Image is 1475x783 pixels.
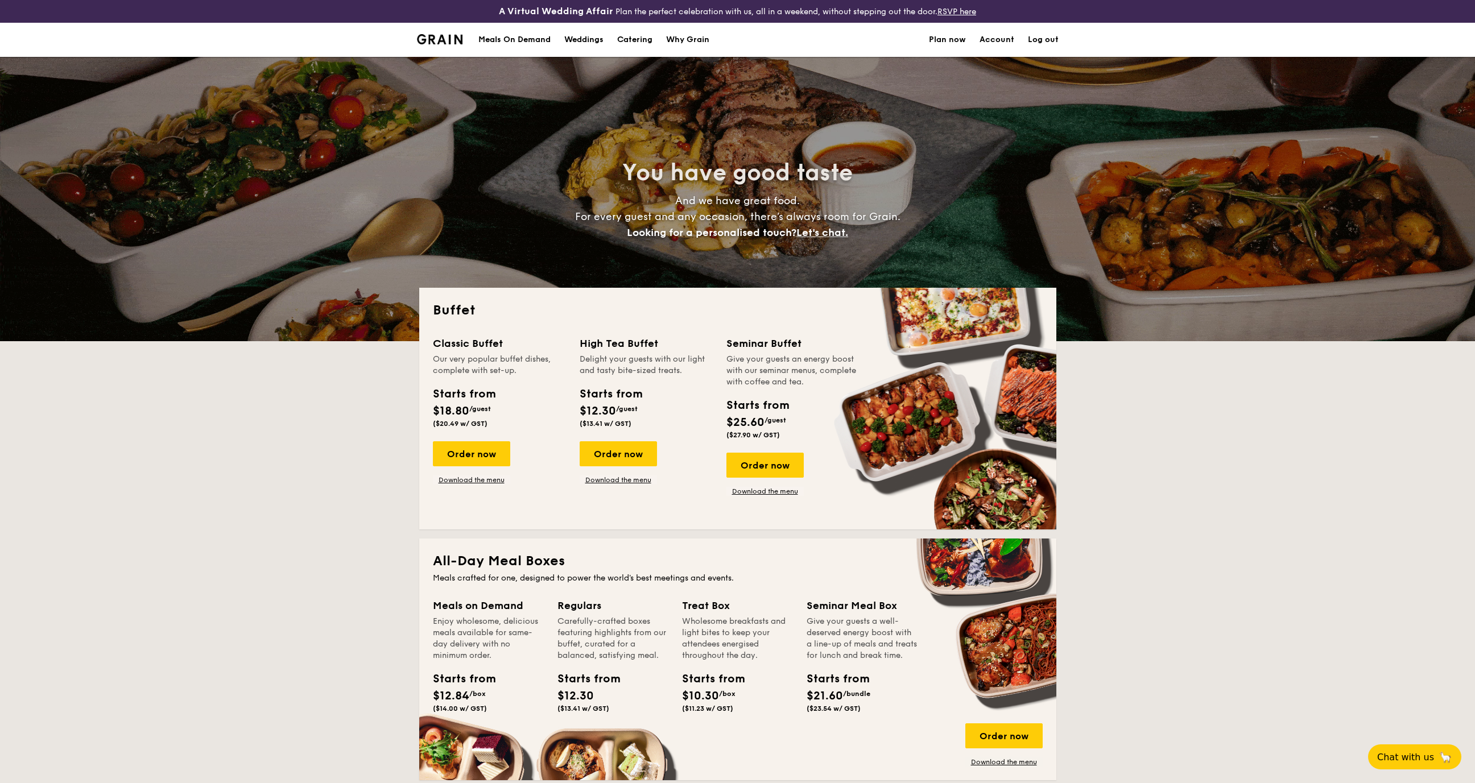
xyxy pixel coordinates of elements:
[682,670,733,687] div: Starts from
[1439,751,1452,764] span: 🦙
[472,23,557,57] a: Meals On Demand
[726,397,788,414] div: Starts from
[433,573,1043,584] div: Meals crafted for one, designed to power the world's best meetings and events.
[726,487,804,496] a: Download the menu
[410,5,1065,18] div: Plan the perfect celebration with us, all in a weekend, without stepping out the door.
[616,405,638,413] span: /guest
[580,441,657,466] div: Order now
[433,475,510,484] a: Download the menu
[564,23,604,57] div: Weddings
[417,34,463,44] a: Logotype
[580,475,657,484] a: Download the menu
[666,23,709,57] div: Why Grain
[433,386,495,403] div: Starts from
[610,23,659,57] a: Catering
[433,354,566,376] div: Our very popular buffet dishes, complete with set-up.
[580,386,642,403] div: Starts from
[433,335,566,351] div: Classic Buffet
[726,335,860,351] div: Seminar Buffet
[965,723,1043,748] div: Order now
[719,690,736,698] span: /box
[557,705,609,712] span: ($13.41 w/ GST)
[557,670,609,687] div: Starts from
[682,616,793,661] div: Wholesome breakfasts and light bites to keep your attendees energised throughout the day.
[617,23,652,57] h1: Catering
[726,354,860,388] div: Give your guests an energy boost with our seminar menus, complete with coffee and tea.
[807,670,858,687] div: Starts from
[726,416,765,429] span: $25.60
[433,689,469,703] span: $12.84
[557,23,610,57] a: Weddings
[807,598,918,614] div: Seminar Meal Box
[580,354,713,376] div: Delight your guests with our light and tasty bite-sized treats.
[478,23,551,57] div: Meals On Demand
[765,416,786,424] span: /guest
[682,689,719,703] span: $10.30
[682,705,733,712] span: ($11.23 w/ GST)
[1028,23,1059,57] a: Log out
[469,405,491,413] span: /guest
[433,598,544,614] div: Meals on Demand
[433,552,1043,570] h2: All-Day Meal Boxes
[965,757,1043,767] a: Download the menu
[726,431,780,439] span: ($27.90 w/ GST)
[682,598,793,614] div: Treat Box
[937,7,976,16] a: RSVP here
[433,420,487,428] span: ($20.49 w/ GST)
[807,705,861,712] span: ($23.54 w/ GST)
[580,420,631,428] span: ($13.41 w/ GST)
[433,616,544,661] div: Enjoy wholesome, delicious meals available for same-day delivery with no minimum order.
[1368,744,1461,769] button: Chat with us🦙
[557,689,594,703] span: $12.30
[433,301,1043,320] h2: Buffet
[726,453,804,478] div: Order now
[659,23,716,57] a: Why Grain
[580,404,616,418] span: $12.30
[433,705,487,712] span: ($14.00 w/ GST)
[1377,752,1434,763] span: Chat with us
[557,616,668,661] div: Carefully-crafted boxes featuring highlights from our buffet, curated for a balanced, satisfying ...
[807,689,843,703] span: $21.60
[929,23,966,57] a: Plan now
[796,226,848,239] span: Let's chat.
[499,5,613,18] h4: A Virtual Wedding Affair
[433,670,484,687] div: Starts from
[433,441,510,466] div: Order now
[580,335,713,351] div: High Tea Buffet
[807,616,918,661] div: Give your guests a well-deserved energy boost with a line-up of meals and treats for lunch and br...
[557,598,668,614] div: Regulars
[469,690,486,698] span: /box
[843,690,870,698] span: /bundle
[417,34,463,44] img: Grain
[433,404,469,418] span: $18.80
[980,23,1014,57] a: Account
